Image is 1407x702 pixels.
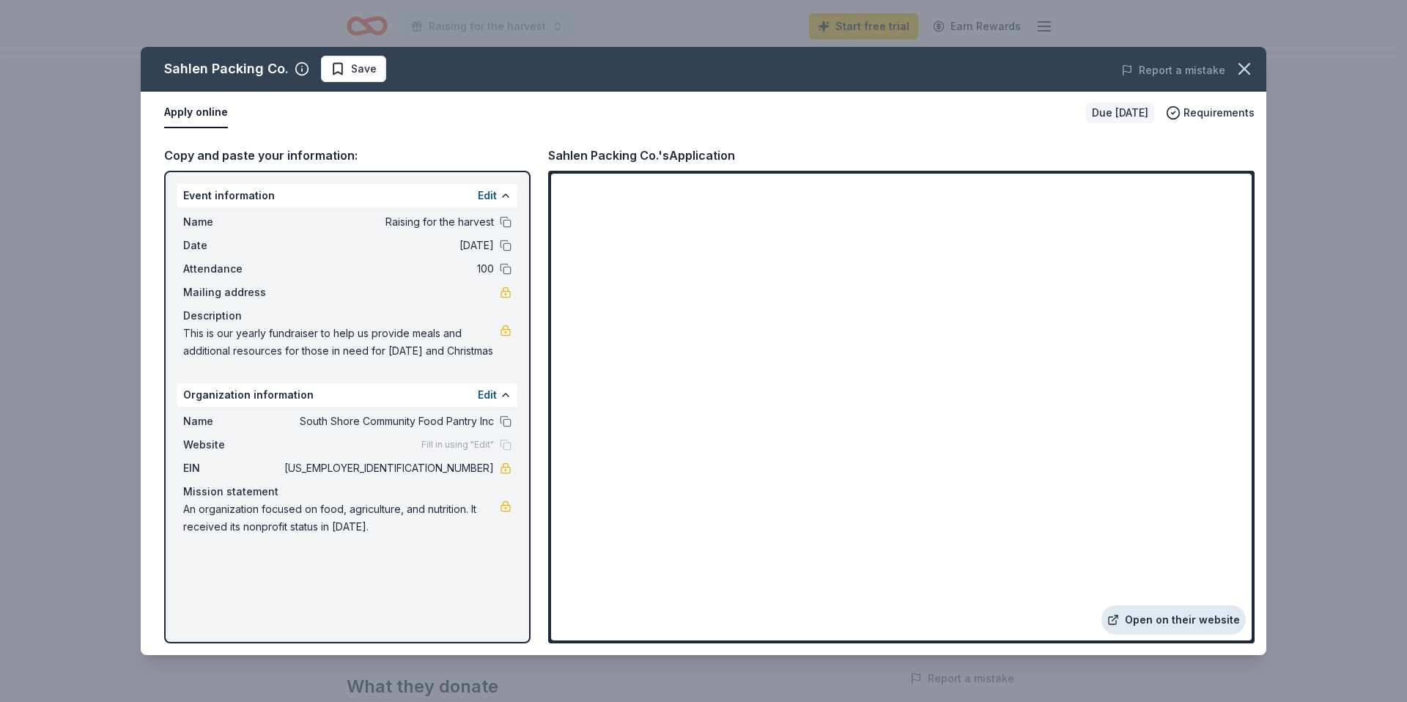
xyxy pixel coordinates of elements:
[183,237,281,254] span: Date
[548,146,735,165] div: Sahlen Packing Co.'s Application
[1121,62,1225,79] button: Report a mistake
[177,383,517,407] div: Organization information
[321,56,386,82] button: Save
[351,60,377,78] span: Save
[183,307,512,325] div: Description
[183,260,281,278] span: Attendance
[164,57,289,81] div: Sahlen Packing Co.
[1183,104,1255,122] span: Requirements
[281,213,494,231] span: Raising for the harvest
[281,413,494,430] span: South Shore Community Food Pantry Inc
[183,325,500,360] span: This is our yearly fundraiser to help us provide meals and additional resources for those in need...
[164,97,228,128] button: Apply online
[421,439,494,451] span: Fill in using "Edit"
[183,413,281,430] span: Name
[183,483,512,500] div: Mission statement
[1086,103,1154,123] div: Due [DATE]
[1101,605,1246,635] a: Open on their website
[183,284,281,301] span: Mailing address
[177,184,517,207] div: Event information
[281,459,494,477] span: [US_EMPLOYER_IDENTIFICATION_NUMBER]
[183,213,281,231] span: Name
[478,187,497,204] button: Edit
[183,436,281,454] span: Website
[478,386,497,404] button: Edit
[281,260,494,278] span: 100
[183,459,281,477] span: EIN
[281,237,494,254] span: [DATE]
[183,500,500,536] span: An organization focused on food, agriculture, and nutrition. It received its nonprofit status in ...
[1166,104,1255,122] button: Requirements
[164,146,531,165] div: Copy and paste your information:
